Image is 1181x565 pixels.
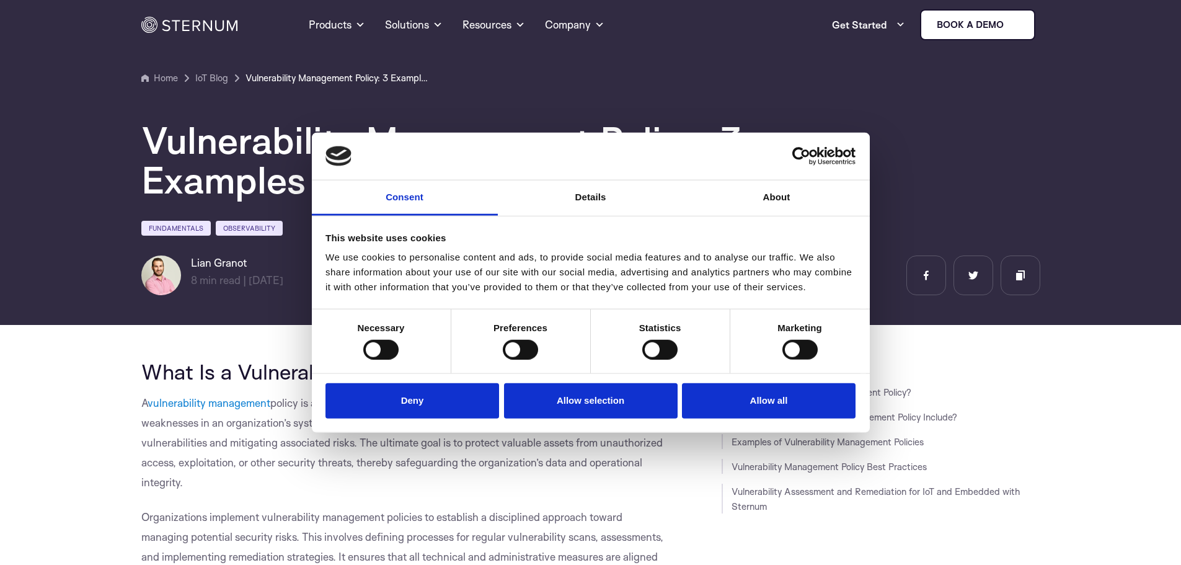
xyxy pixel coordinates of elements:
h6: Lian Granot [191,256,283,270]
strong: Statistics [639,323,681,333]
a: Observability [216,221,283,236]
div: This website uses cookies [325,231,856,246]
span: policy is a structured approach to identifying, evaluating, and addressing security weaknesses in... [141,396,663,489]
a: Products [309,2,365,47]
a: vulnerability management [148,396,270,409]
a: Solutions [385,2,443,47]
a: IoT Blog [195,71,228,86]
strong: Necessary [358,323,405,333]
img: logo [325,146,352,166]
div: We use cookies to personalise content and ads, to provide social media features and to analyse ou... [325,250,856,295]
a: Consent [312,180,498,216]
a: Book a demo [920,9,1035,40]
a: Vulnerability Management Policy: 3 Examples and 6 Best Practices [245,71,431,86]
h1: Vulnerability Management Policy: 3 Examples and 6 Best Practices [141,120,885,200]
span: min read | [191,274,246,287]
a: Vulnerability Assessment and Remediation for IoT and Embedded with Sternum [732,486,1020,512]
a: Company [545,2,604,47]
a: Usercentrics Cookiebot - opens in a new window [747,147,856,166]
strong: Preferences [493,323,547,333]
span: What Is a Vulnerability Management Policy? [141,358,556,385]
button: Deny [325,383,499,419]
a: Examples of Vulnerability Management Policies [732,436,924,448]
a: About [684,180,870,216]
a: Get Started [832,12,905,37]
button: Allow selection [504,383,678,419]
a: Home [141,71,178,86]
a: Resources [462,2,525,47]
a: Details [498,180,684,216]
button: Allow all [682,383,856,419]
strong: Marketing [777,323,822,333]
img: Lian Granot [141,256,181,295]
a: Fundamentals [141,221,211,236]
span: [DATE] [249,274,283,287]
a: Vulnerability Management Policy Best Practices [732,461,927,473]
img: sternum iot [1009,20,1019,30]
span: 8 [191,274,197,287]
h3: JUMP TO SECTION [722,360,1040,370]
span: A [141,396,148,409]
